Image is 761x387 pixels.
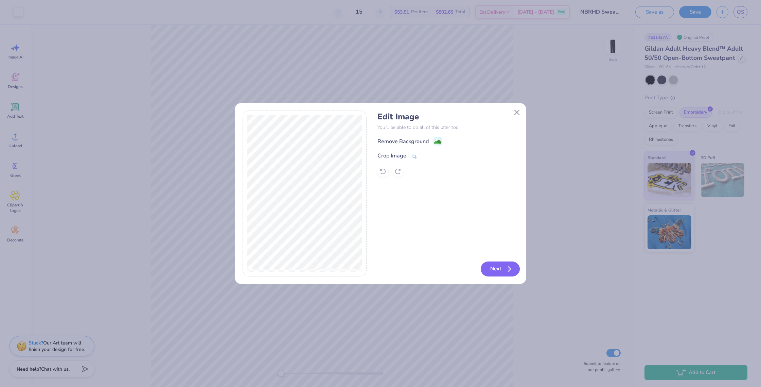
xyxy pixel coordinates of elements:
[377,152,406,160] div: Crop Image
[377,137,429,146] div: Remove Background
[377,112,518,122] h4: Edit Image
[481,262,520,276] button: Next
[377,124,518,131] p: You’ll be able to do all of this later too.
[511,106,524,119] button: Close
